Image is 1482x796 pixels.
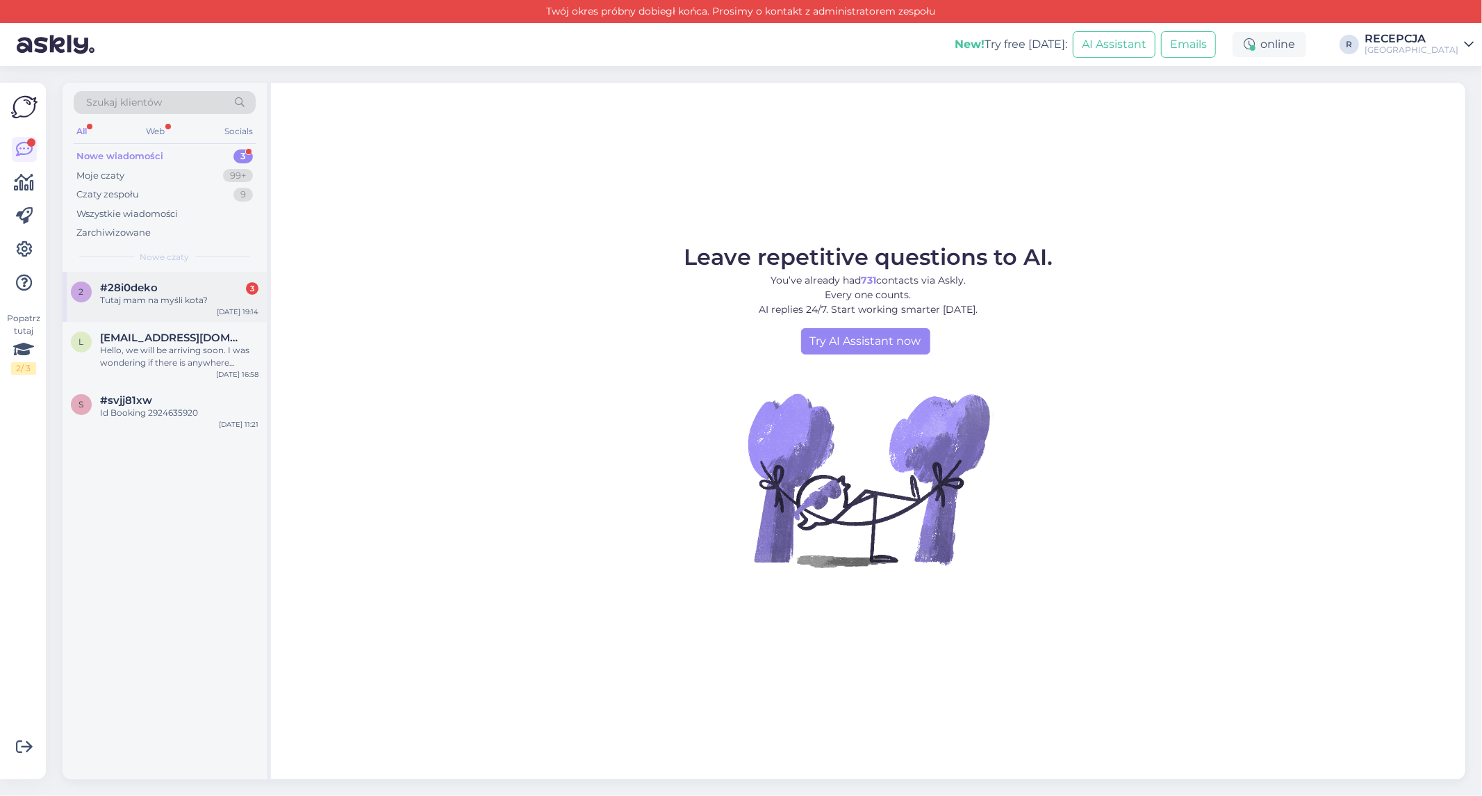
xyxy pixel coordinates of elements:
[1365,44,1458,56] div: [GEOGRAPHIC_DATA]
[74,122,90,140] div: All
[1365,33,1458,44] div: RECEPCJA
[233,188,253,202] div: 9
[100,344,258,369] div: Hello, we will be arriving soon. I was wondering if there is anywhere nearby to wash cloths.
[955,38,985,51] b: New!
[76,226,151,240] div: Zarchiwizowane
[76,188,139,202] div: Czaty zespołu
[76,149,163,163] div: Nowe wiadomości
[144,122,168,140] div: Web
[11,362,36,375] div: 2 / 3
[1340,35,1359,54] div: R
[11,312,36,375] div: Popatrz tutaj
[100,332,245,344] span: lindahsinfo@yahoo.com
[79,286,84,297] span: 2
[801,328,930,355] a: Try AI Assistant now
[216,369,258,380] div: [DATE] 16:58
[79,399,84,409] span: s
[1073,31,1155,58] button: AI Assistant
[11,94,38,120] img: Askly Logo
[140,251,190,263] span: Nowe czaty
[86,95,162,110] span: Szukaj klientów
[223,169,253,183] div: 99+
[955,36,1067,53] div: Try free [DATE]:
[246,282,258,295] div: 3
[861,274,876,286] b: 731
[76,207,178,221] div: Wszystkie wiadomości
[100,407,258,419] div: Id Booking 2924635920
[100,294,258,307] div: Tutaj mam na myśli kota?
[684,273,1053,317] p: You’ve already had contacts via Askly. Every one counts. AI replies 24/7. Start working smarter [...
[222,122,256,140] div: Socials
[233,149,253,163] div: 3
[1233,32,1306,57] div: online
[1161,31,1216,58] button: Emails
[684,243,1053,270] span: Leave repetitive questions to AI.
[100,394,152,407] span: #svjj81xw
[743,355,994,605] img: No Chat active
[79,336,84,347] span: l
[100,282,158,294] span: #28i0deko
[219,419,258,430] div: [DATE] 11:21
[1365,33,1474,56] a: RECEPCJA[GEOGRAPHIC_DATA]
[76,169,124,183] div: Moje czaty
[217,307,258,317] div: [DATE] 19:14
